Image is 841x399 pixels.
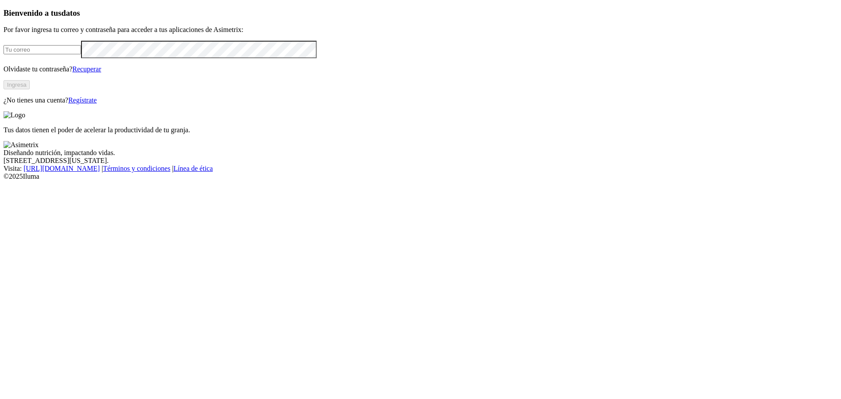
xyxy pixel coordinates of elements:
[4,8,837,18] h3: Bienvenido a tus
[173,165,213,172] a: Línea de ética
[4,126,837,134] p: Tus datos tienen el poder de acelerar la productividad de tu granja.
[4,165,837,173] div: Visita : | |
[68,96,97,104] a: Regístrate
[4,45,81,54] input: Tu correo
[61,8,80,18] span: datos
[4,157,837,165] div: [STREET_ADDRESS][US_STATE].
[4,80,30,89] button: Ingresa
[72,65,101,73] a: Recuperar
[24,165,100,172] a: [URL][DOMAIN_NAME]
[4,149,837,157] div: Diseñando nutrición, impactando vidas.
[4,65,837,73] p: Olvidaste tu contraseña?
[4,111,25,119] img: Logo
[4,26,837,34] p: Por favor ingresa tu correo y contraseña para acceder a tus aplicaciones de Asimetrix:
[4,96,837,104] p: ¿No tienes una cuenta?
[4,173,837,180] div: © 2025 Iluma
[4,141,39,149] img: Asimetrix
[103,165,170,172] a: Términos y condiciones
